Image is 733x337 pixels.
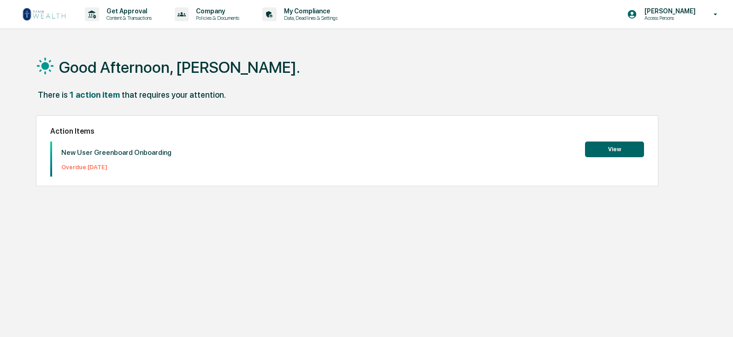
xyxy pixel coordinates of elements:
p: Company [189,7,244,15]
button: View [585,142,644,157]
div: There is [38,90,68,100]
div: that requires your attention. [122,90,226,100]
img: logo [22,7,66,22]
p: Get Approval [99,7,156,15]
p: Access Persons [637,15,700,21]
h1: Good Afternoon, [PERSON_NAME]. [59,58,300,77]
p: My Compliance [277,7,342,15]
p: New User Greenboard Onboarding [61,148,171,157]
p: Policies & Documents [189,15,244,21]
p: Overdue: [DATE] [61,164,171,171]
div: 1 action item [70,90,120,100]
a: View [585,144,644,153]
p: [PERSON_NAME] [637,7,700,15]
p: Content & Transactions [99,15,156,21]
p: Data, Deadlines & Settings [277,15,342,21]
h2: Action Items [50,127,644,136]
